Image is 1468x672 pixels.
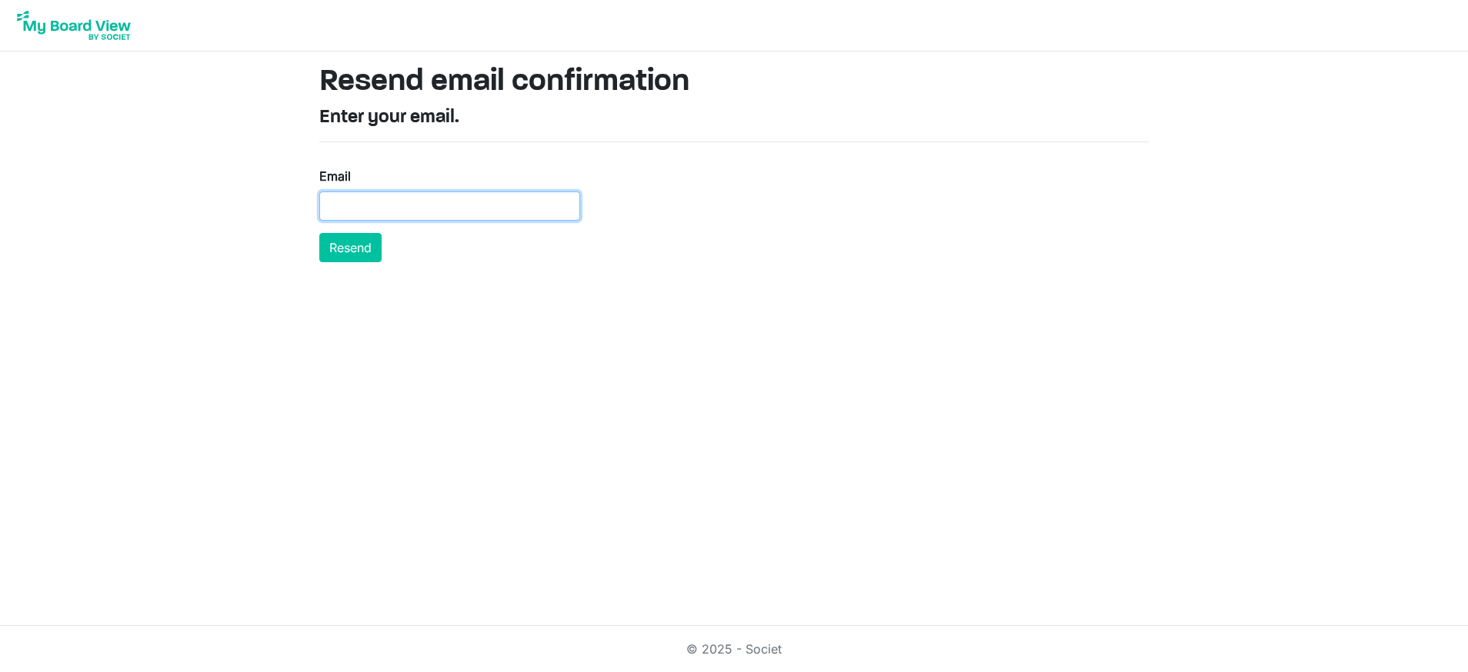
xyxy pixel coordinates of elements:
[319,233,382,262] button: Resend
[319,167,351,185] label: Email
[319,107,1149,129] h4: Enter your email.
[12,6,135,45] img: My Board View Logo
[686,641,782,657] a: © 2025 - Societ
[319,64,1149,101] h1: Resend email confirmation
